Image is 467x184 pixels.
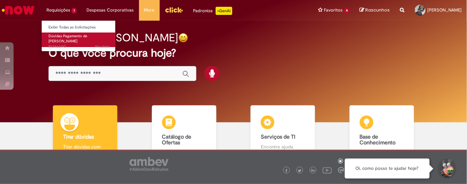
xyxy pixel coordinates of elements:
[46,7,70,14] span: Requisições
[48,34,87,44] span: Dúvidas Pagamento de [PERSON_NAME]
[324,7,343,14] span: Favoritos
[216,7,232,15] p: +GenAi
[95,44,110,49] time: 01/09/2025 08:06:27
[261,143,305,150] p: Encontre ajuda
[234,105,333,164] a: Serviços de TI Encontre ajuda
[332,105,431,164] a: Base de Conhecimento Consulte e aprenda
[72,8,77,14] span: 1
[345,159,430,179] div: Oi, como posso te ajudar hoje?
[162,134,192,146] b: Catálogo de Ofertas
[48,44,110,49] span: R13466190
[261,134,295,140] b: Serviços de TI
[193,7,232,15] div: Padroniza
[436,159,457,179] button: Iniciar Conversa de Suporte
[144,7,155,14] span: More
[178,33,188,43] img: happy-face.png
[428,7,462,13] span: [PERSON_NAME]
[338,167,344,173] img: logo_footer_workplace.png
[162,149,206,156] p: Abra uma solicitação
[360,134,396,146] b: Base de Conhecimento
[298,169,301,172] img: logo_footer_twitter.png
[48,47,419,59] h2: O que você procura hoje?
[311,169,315,173] img: logo_footer_linkedin.png
[42,24,116,31] a: Exibir Todas as Solicitações
[36,105,135,164] a: Tirar dúvidas Tirar dúvidas com Lupi Assist e Gen Ai
[323,166,332,175] img: logo_footer_youtube.png
[1,3,36,17] img: ServiceNow
[344,8,350,14] span: 4
[63,134,94,140] b: Tirar dúvidas
[360,149,404,156] p: Consulte e aprenda
[41,20,116,52] ul: Requisições
[42,33,116,47] a: Aberto R13466190 : Dúvidas Pagamento de Salário
[285,169,288,172] img: logo_footer_facebook.png
[95,44,110,49] span: 9m atrás
[360,7,390,14] a: Rascunhos
[63,143,107,157] p: Tirar dúvidas com Lupi Assist e Gen Ai
[366,7,390,13] span: Rascunhos
[87,7,134,14] span: Despesas Corporativas
[135,105,234,164] a: Catálogo de Ofertas Abra uma solicitação
[165,5,183,15] img: click_logo_yellow_360x200.png
[130,157,169,171] img: logo_footer_ambev_rotulo_gray.png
